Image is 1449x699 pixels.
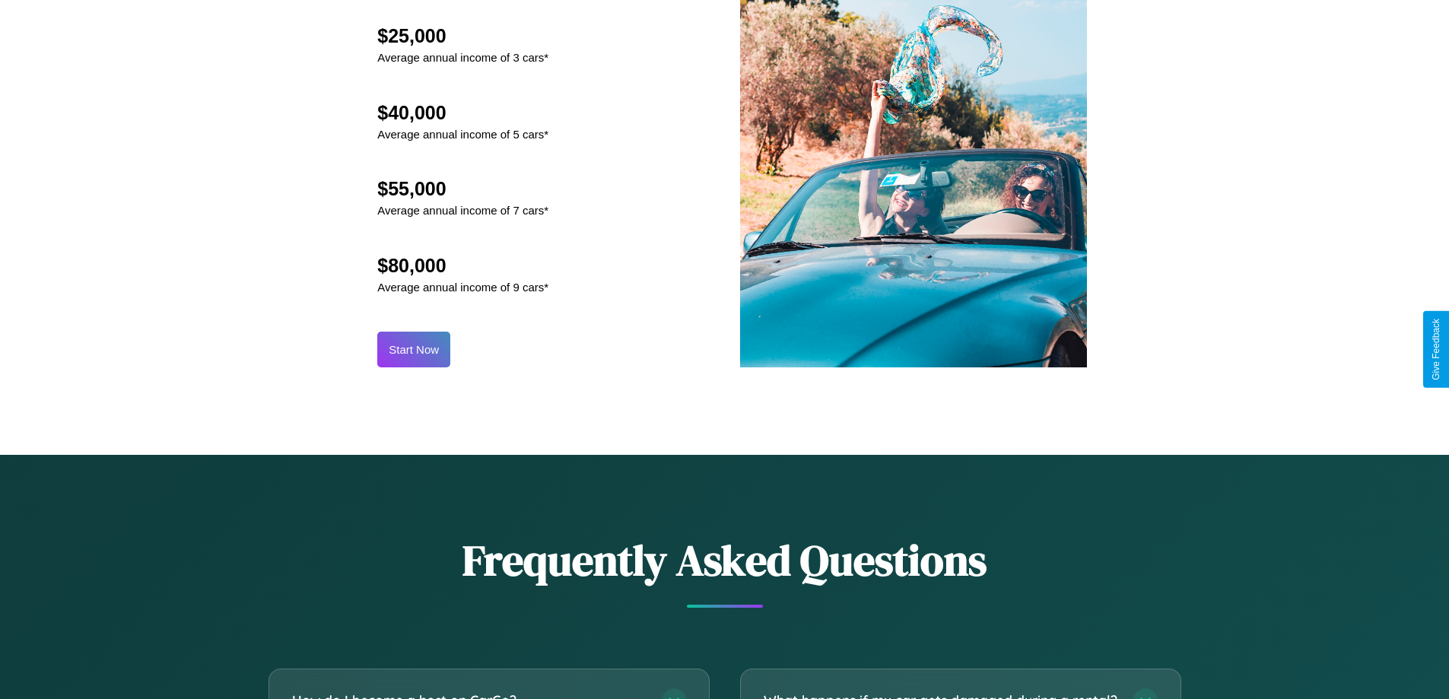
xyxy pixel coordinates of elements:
[377,102,548,124] h2: $40,000
[269,531,1181,589] h2: Frequently Asked Questions
[377,255,548,277] h2: $80,000
[1431,319,1441,380] div: Give Feedback
[377,124,548,145] p: Average annual income of 5 cars*
[377,332,450,367] button: Start Now
[377,277,548,297] p: Average annual income of 9 cars*
[377,200,548,221] p: Average annual income of 7 cars*
[377,25,548,47] h2: $25,000
[377,47,548,68] p: Average annual income of 3 cars*
[377,178,548,200] h2: $55,000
